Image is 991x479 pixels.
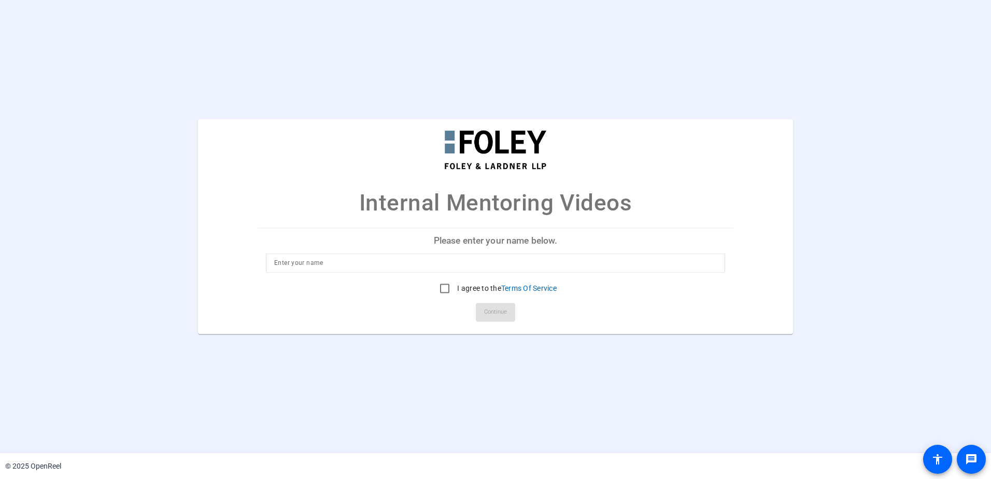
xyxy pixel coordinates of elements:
[5,461,61,472] div: © 2025 OpenReel
[455,284,557,294] label: I agree to the
[931,453,944,466] mat-icon: accessibility
[274,257,717,270] input: Enter your name
[444,129,547,170] img: company-logo
[965,453,978,466] mat-icon: message
[501,285,557,293] a: Terms Of Service
[359,186,632,220] p: Internal Mentoring Videos
[258,228,733,253] p: Please enter your name below.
